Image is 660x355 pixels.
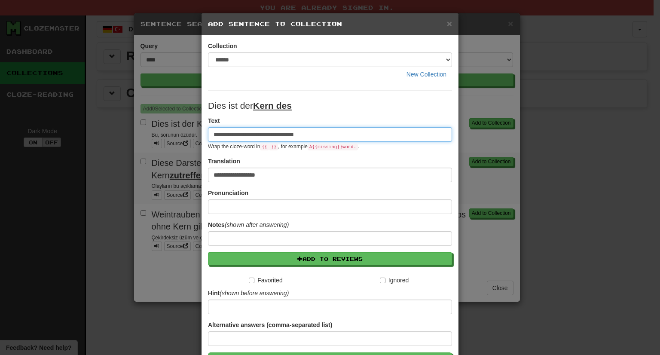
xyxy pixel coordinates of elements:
em: (shown after answering) [225,221,289,228]
input: Ignored [380,278,385,283]
h5: Add Sentence to Collection [208,20,452,28]
label: Favorited [249,276,282,285]
label: Notes [208,220,289,229]
em: (shown before answering) [220,290,289,297]
u: Kern des [253,101,292,110]
label: Translation [208,157,240,165]
p: Dies ist der [208,99,452,112]
code: {{ [260,144,269,150]
button: New Collection [401,67,452,82]
label: Ignored [380,276,409,285]
label: Alternative answers (comma-separated list) [208,321,332,329]
label: Text [208,116,220,125]
button: Close [447,19,452,28]
label: Collection [208,42,237,50]
code: }} [269,144,278,150]
button: Add to Reviews [208,252,452,265]
small: Wrap the cloze-word in , for example . [208,144,359,150]
label: Pronunciation [208,189,248,197]
span: × [447,18,452,28]
code: A {{ missing }} word. [308,144,358,150]
label: Hint [208,289,289,297]
input: Favorited [249,278,254,283]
